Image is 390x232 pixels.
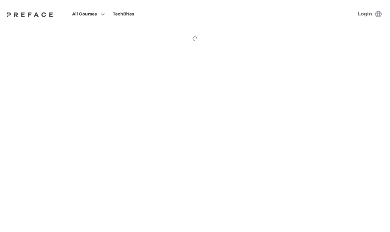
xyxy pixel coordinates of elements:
[5,12,55,17] img: Preface Logo
[72,10,97,18] span: All Courses
[358,11,372,16] a: Login
[113,10,134,18] div: TechBites
[70,10,107,18] button: All Courses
